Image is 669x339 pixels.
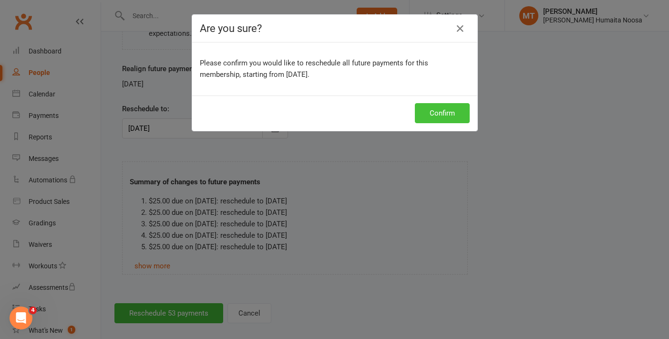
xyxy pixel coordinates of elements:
[29,307,37,314] span: 4
[200,22,470,34] h4: Are you sure?
[453,21,468,36] button: Close
[200,59,428,79] span: Please confirm you would like to reschedule all future payments for this membership, starting fro...
[10,307,32,329] iframe: Intercom live chat
[415,103,470,123] button: Confirm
